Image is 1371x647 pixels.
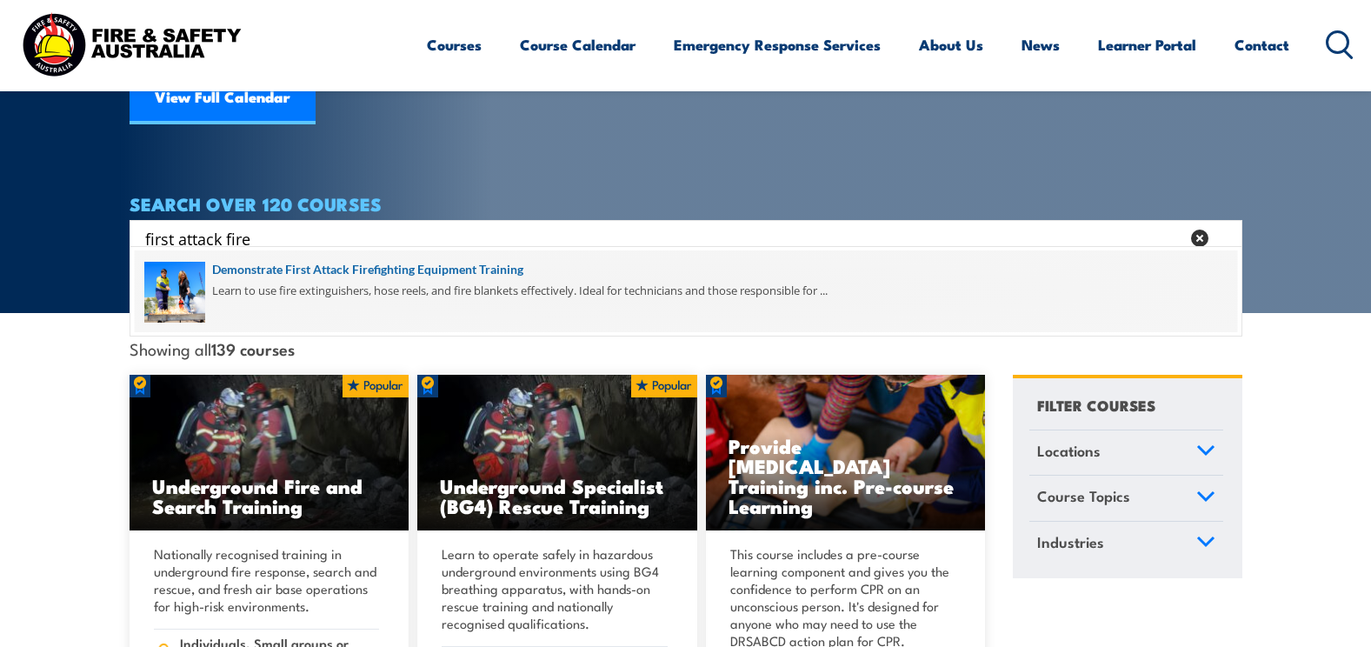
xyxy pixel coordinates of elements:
[729,436,963,516] h3: Provide [MEDICAL_DATA] Training inc. Pre-course Learning
[417,375,697,531] img: Underground mine rescue
[1037,484,1130,508] span: Course Topics
[706,375,986,531] a: Provide [MEDICAL_DATA] Training inc. Pre-course Learning
[1029,430,1223,476] a: Locations
[154,545,380,615] p: Nationally recognised training in underground fire response, search and rescue, and fresh air bas...
[130,375,409,531] img: Underground mine rescue
[1029,476,1223,521] a: Course Topics
[1022,22,1060,68] a: News
[706,375,986,531] img: Low Voltage Rescue and Provide CPR
[130,194,1242,213] h4: SEARCH OVER 120 COURSES
[130,339,295,357] span: Showing all
[1212,226,1236,250] button: Search magnifier button
[1037,439,1101,463] span: Locations
[144,260,1228,279] a: Demonstrate First Attack Firefighting Equipment Training
[1029,522,1223,567] a: Industries
[1037,530,1104,554] span: Industries
[427,22,482,68] a: Courses
[440,476,675,516] h3: Underground Specialist (BG4) Rescue Training
[417,375,697,531] a: Underground Specialist (BG4) Rescue Training
[152,476,387,516] h3: Underground Fire and Search Training
[442,545,668,632] p: Learn to operate safely in hazardous underground environments using BG4 breathing apparatus, with...
[520,22,636,68] a: Course Calendar
[145,225,1180,251] input: Search input
[1235,22,1289,68] a: Contact
[130,375,409,531] a: Underground Fire and Search Training
[674,22,881,68] a: Emergency Response Services
[211,337,295,360] strong: 139 courses
[919,22,983,68] a: About Us
[1037,393,1155,417] h4: FILTER COURSES
[1098,22,1196,68] a: Learner Portal
[149,226,1183,250] form: Search form
[130,72,316,124] a: View Full Calendar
